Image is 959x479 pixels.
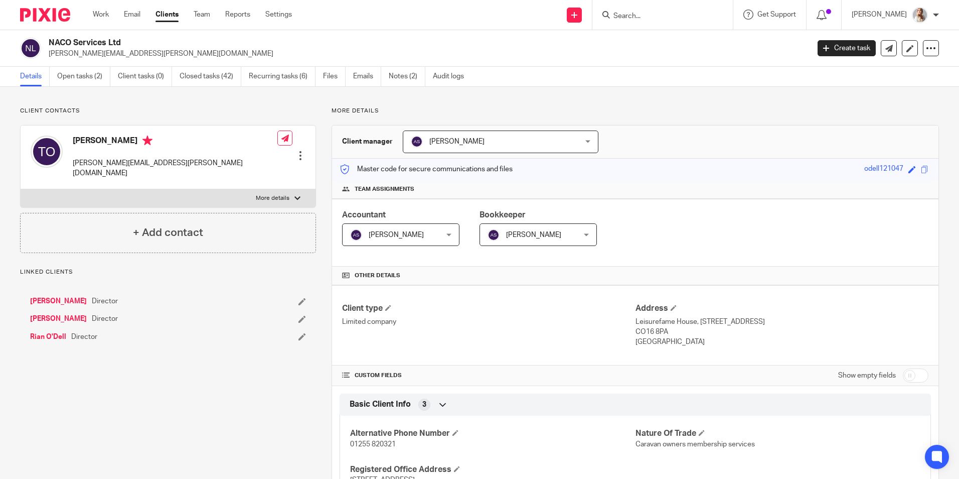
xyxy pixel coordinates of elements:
[323,67,346,86] a: Files
[342,372,635,380] h4: CUSTOM FIELDS
[20,107,316,115] p: Client contacts
[265,10,292,20] a: Settings
[340,164,513,174] p: Master code for secure communications and files
[369,231,424,238] span: [PERSON_NAME]
[20,38,41,59] img: svg%3E
[342,303,635,314] h4: Client type
[332,107,939,115] p: More details
[225,10,250,20] a: Reports
[350,441,396,448] span: 01255 820321
[635,303,928,314] h4: Address
[30,332,66,342] a: Rian O'Dell
[429,138,485,145] span: [PERSON_NAME]
[353,67,381,86] a: Emails
[30,296,87,306] a: [PERSON_NAME]
[73,136,277,148] h4: [PERSON_NAME]
[118,67,172,86] a: Client tasks (0)
[73,158,277,179] p: [PERSON_NAME][EMAIL_ADDRESS][PERSON_NAME][DOMAIN_NAME]
[49,49,803,59] p: [PERSON_NAME][EMAIL_ADDRESS][PERSON_NAME][DOMAIN_NAME]
[20,268,316,276] p: Linked clients
[818,40,876,56] a: Create task
[133,225,203,241] h4: + Add contact
[256,194,289,202] p: More details
[342,211,386,219] span: Accountant
[422,400,426,410] span: 3
[31,136,63,168] img: svg%3E
[249,67,315,86] a: Recurring tasks (6)
[864,164,903,175] div: odell121047
[912,7,928,23] img: IMG_9968.jpg
[20,67,50,86] a: Details
[20,8,70,22] img: Pixie
[506,231,561,238] span: [PERSON_NAME]
[350,399,411,410] span: Basic Client Info
[838,371,896,381] label: Show empty fields
[194,10,210,20] a: Team
[49,38,652,48] h2: NACO Services Ltd
[155,10,179,20] a: Clients
[92,296,118,306] span: Director
[71,332,97,342] span: Director
[92,314,118,324] span: Director
[93,10,109,20] a: Work
[488,229,500,241] img: svg%3E
[433,67,471,86] a: Audit logs
[342,317,635,327] p: Limited company
[411,136,423,148] img: svg%3E
[389,67,425,86] a: Notes (2)
[342,137,393,147] h3: Client manager
[635,317,928,327] p: Leisurefame House, [STREET_ADDRESS]
[57,67,110,86] a: Open tasks (2)
[635,428,920,439] h4: Nature Of Trade
[355,272,400,280] span: Other details
[30,314,87,324] a: [PERSON_NAME]
[142,136,152,146] i: Primary
[635,327,928,337] p: CO16 8PA
[355,185,414,193] span: Team assignments
[350,428,635,439] h4: Alternative Phone Number
[350,229,362,241] img: svg%3E
[612,12,703,21] input: Search
[124,10,140,20] a: Email
[350,464,635,475] h4: Registered Office Address
[635,441,755,448] span: Caravan owners membership services
[479,211,526,219] span: Bookkeeper
[635,337,928,347] p: [GEOGRAPHIC_DATA]
[757,11,796,18] span: Get Support
[852,10,907,20] p: [PERSON_NAME]
[180,67,241,86] a: Closed tasks (42)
